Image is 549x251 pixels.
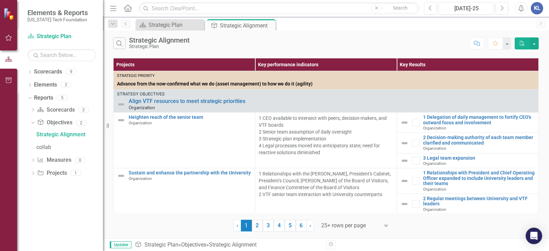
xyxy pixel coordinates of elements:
a: Align VTF resources to meet strategic priorities [129,98,535,104]
a: 3 [263,220,274,231]
a: Objectives [181,241,206,248]
td: Double-Click to Edit Right Click for Context Menu [397,153,539,168]
td: Double-Click to Edit Right Click for Context Menu [397,194,539,214]
a: Strategic Alignment [35,129,103,140]
small: [US_STATE] Tech Foundation [27,17,88,22]
div: Strategic Plan [129,44,190,49]
div: Strategic Alignment [220,21,274,30]
span: Search [393,5,408,11]
div: collab [36,144,103,150]
span: Organization [129,176,152,181]
a: 1 Delegation of daily management to fortify CEO's outward focus and involvement [423,115,535,125]
img: Not Defined [400,177,409,185]
a: 2 Regular meetings between University and VTF leaders [423,196,535,207]
div: Strategic Alignment [129,36,190,44]
div: 2 [78,107,89,113]
a: 4 [274,220,285,231]
span: Organization [423,161,446,166]
img: Not Defined [400,118,409,127]
a: Scorecards [34,68,62,76]
td: Double-Click to Edit Right Click for Context Menu [397,113,539,133]
button: [DATE]-25 [439,2,494,14]
span: Organization [129,105,155,110]
div: [DATE]-25 [441,4,491,13]
td: Double-Click to Edit Right Click for Context Menu [114,113,255,168]
div: 0 [75,157,86,163]
td: Double-Click to Edit Right Click for Context Menu [114,168,255,240]
span: Organization [423,126,446,130]
span: Advance from the now-confirmed what we do (asset management) to how we do it (agility) [117,80,535,87]
div: Open Intercom Messenger [526,228,542,244]
a: Reports [34,94,53,102]
img: Not Defined [117,100,125,109]
span: Updater [110,241,131,248]
a: Elements [34,81,57,89]
span: Organization [129,121,152,125]
a: 6 [296,220,307,231]
div: 2 [60,82,71,88]
img: Not Defined [117,172,125,180]
div: Strategic Plan [149,21,202,29]
div: Strategy Objectives [117,92,535,96]
img: Not Defined [400,200,409,208]
a: Strategic Plan [137,21,202,29]
span: Organization [423,146,446,151]
div: » » [135,241,321,249]
input: Search Below... [27,49,96,61]
a: 2 [252,220,263,231]
img: ClearPoint Strategy [3,8,15,20]
img: Not Defined [400,139,409,147]
td: Double-Click to Edit Right Click for Context Menu [397,133,539,153]
a: Objectives [37,119,72,127]
button: Search [383,3,417,13]
div: 1 [70,170,81,176]
div: 9 [66,69,77,75]
span: 1 [241,220,252,231]
span: ‹ [236,222,238,229]
span: Organization [423,207,446,212]
div: 2 [76,120,87,126]
p: 1 CEO available to intersect with peers, decision-makers, and VTF boards 2 Senior team assumption... [259,115,393,156]
div: Strategic Priority [117,73,535,79]
div: 5 [57,95,68,101]
a: 5 [285,220,296,231]
td: Double-Click to Edit Right Click for Context Menu [114,90,539,113]
a: Measures [37,156,71,164]
img: Not Defined [117,116,125,124]
a: collab [35,142,103,153]
p: 1 Relationships with the [PERSON_NAME], President's Cabinet, President's Council, [PERSON_NAME] o... [259,170,393,198]
span: Organization [423,187,446,192]
a: Scorecards [37,106,74,114]
a: 2 Decision-making authority of each team member clarified and communicated [423,135,535,146]
a: Heighten reach of the senior team [129,115,252,120]
span: Elements & Reports [27,9,88,17]
div: Strategic Alignment [36,132,103,138]
a: 3 Legal team expansion [423,156,535,161]
a: Strategic Plan [27,33,96,41]
img: Not Defined [400,157,409,165]
td: Double-Click to Edit Right Click for Context Menu [397,168,539,194]
a: 1 Relationships with President and Chief Operating Officer expanded to include University leaders... [423,170,535,186]
a: Strategic Plan [144,241,178,248]
span: › [309,222,311,229]
a: Projects [37,169,67,177]
a: Sustain and enhance the partnership with the University [129,170,252,175]
div: Strategic Alignment [209,241,257,248]
input: Search ClearPoint... [139,2,419,14]
button: KL [531,2,543,14]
